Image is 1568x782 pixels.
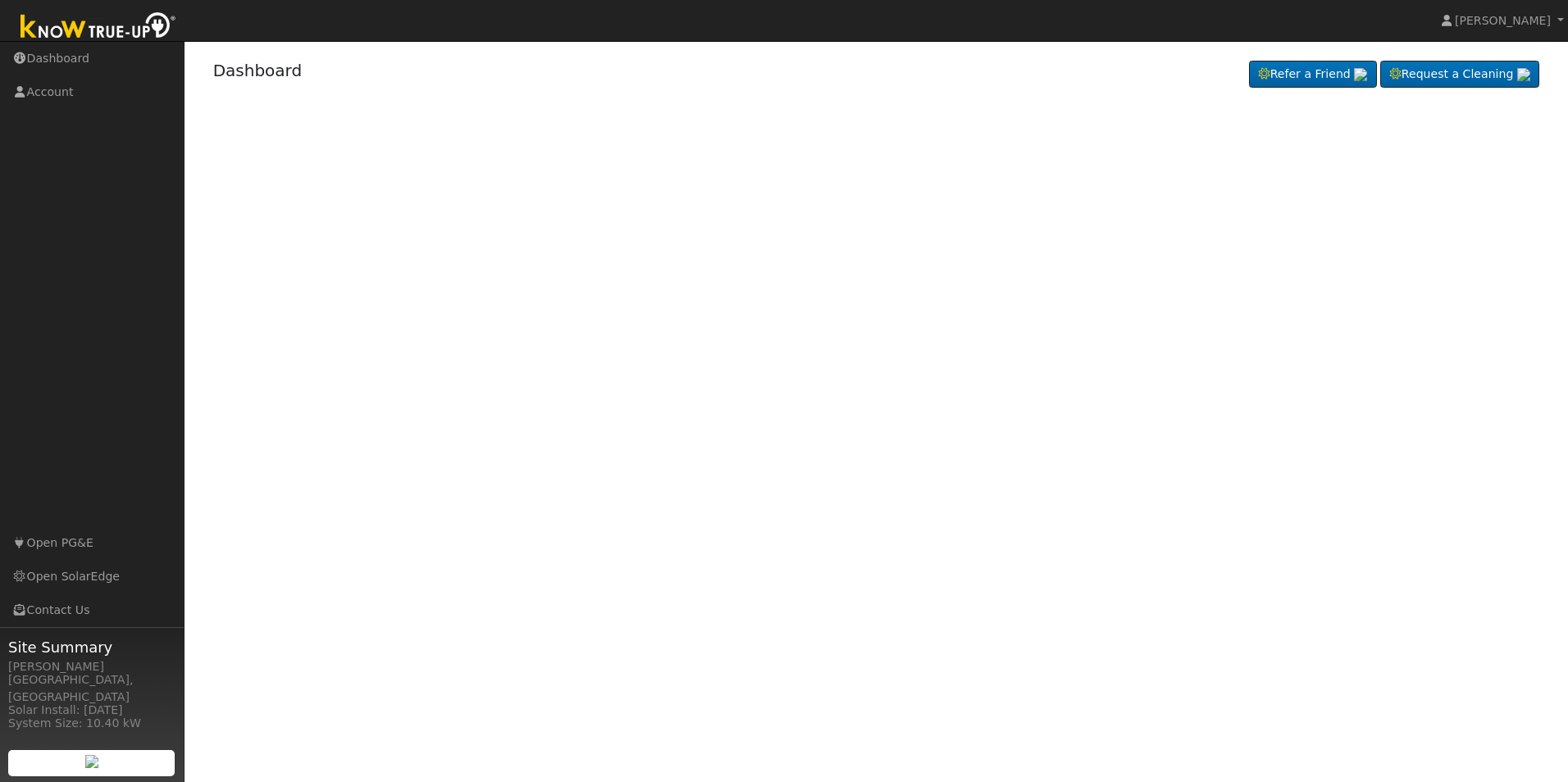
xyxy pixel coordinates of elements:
div: [PERSON_NAME] [8,658,175,675]
a: Request a Cleaning [1380,61,1539,89]
img: Know True-Up [12,9,185,46]
div: Solar Install: [DATE] [8,702,175,719]
img: retrieve [85,755,98,768]
span: Site Summary [8,636,175,658]
img: retrieve [1354,68,1367,81]
div: System Size: 10.40 kW [8,715,175,732]
div: [GEOGRAPHIC_DATA], [GEOGRAPHIC_DATA] [8,671,175,706]
a: Refer a Friend [1249,61,1377,89]
img: retrieve [1517,68,1530,81]
span: [PERSON_NAME] [1455,14,1551,27]
a: Dashboard [213,61,303,80]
